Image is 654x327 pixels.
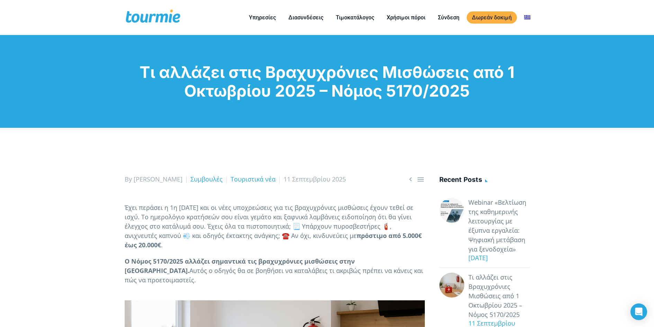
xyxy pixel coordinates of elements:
a: Δωρεάν δοκιμή [467,11,517,24]
a:  [416,175,425,184]
a: Webinar «Βελτίωση της καθημερινής λειτουργίας με έξυπνα εργαλεία: Ψηφιακή μετάβαση για ξενοδοχεία» [468,198,530,254]
a: Τι αλλάζει στις Βραχυχρόνιες Μισθώσεις από 1 Οκτωβρίου 2025 – Νόμος 5170/2025 [468,273,530,319]
a: Διασυνδέσεις [283,13,329,22]
p: Έχει περάσει η 1η [DATE] και οι νέες υποχρεώσεις για τις βραχυχρόνιες μισθώσεις έχουν τεθεί σε ισ... [125,203,425,250]
span: By [PERSON_NAME] [125,175,182,183]
strong: πρόστιμο από 5.000€ έως 20.000€ [125,231,422,249]
a:  [406,175,415,184]
a: Υπηρεσίες [244,13,281,22]
p: Αυτός ο οδηγός θα σε βοηθήσει να καταλάβεις τι ακριβώς πρέπει να κάνεις και πώς να προετοιμαστείς. [125,257,425,285]
div: Open Intercom Messenger [630,303,647,320]
a: Χρήσιμοι πόροι [382,13,431,22]
h1: Τι αλλάζει στις Βραχυχρόνιες Μισθώσεις από 1 Οκτωβρίου 2025 – Νόμος 5170/2025 [125,63,530,100]
a: Τουριστικά νέα [231,175,276,183]
span: 11 Σεπτεμβρίου 2025 [284,175,346,183]
a: Τιμοκατάλογος [331,13,379,22]
strong: Ο Νόμος 5170/2025 αλλάζει σημαντικά τις βραχυχρόνιες μισθώσεις στην [GEOGRAPHIC_DATA]. [125,257,355,275]
h4: Recent posts [439,175,530,186]
a: Συμβουλές [190,175,223,183]
div: [DATE] [464,253,530,263]
span: Previous post [406,175,415,184]
a: Σύνδεση [433,13,465,22]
